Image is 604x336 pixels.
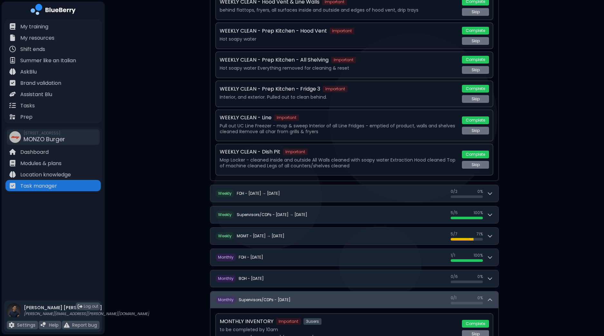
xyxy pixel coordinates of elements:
[9,57,16,64] img: file icon
[222,191,232,196] span: eekly
[462,127,489,134] button: Skip
[239,255,263,260] h2: FOH - [DATE]
[20,102,35,110] p: Tasks
[462,37,489,45] button: Skip
[220,36,458,42] p: Hot soapy water
[462,161,489,169] button: Skip
[9,68,16,75] img: file icon
[220,85,320,93] p: WEEKLY CLEAN - Prep Kitchen - Fridge 3
[221,297,234,302] span: onthly
[451,232,457,237] span: 5 / 7
[41,322,46,328] img: file icon
[462,27,489,35] button: Complete
[220,327,458,332] p: to be completed by 10am
[20,148,49,156] p: Dashboard
[9,183,16,189] img: file icon
[20,91,52,98] p: Assistant Blu
[210,228,498,244] button: WeeklyMGMT - [DATE] → [DATE]5/771%
[20,57,76,64] p: Summer like an Italian
[24,131,65,136] span: [STREET_ADDRESS]
[477,274,483,279] span: 0 %
[476,232,483,237] span: 71 %
[477,295,483,301] span: 0 %
[451,274,458,279] span: 0 / 6
[24,135,65,143] span: MONZO Burger
[31,4,76,17] img: company logo
[220,157,458,169] p: Mop Locker - cleaned inside and outside All Walls cleaned with soapy water Extraction Hood cleane...
[20,160,62,167] p: Modules & plans
[17,322,35,328] p: Settings
[64,322,70,328] img: file icon
[474,253,483,258] span: 100 %
[462,116,489,124] button: Complete
[462,66,489,74] button: Skip
[9,23,16,30] img: file icon
[210,270,498,287] button: MonthlyBOH - [DATE]0/60%
[9,160,16,166] img: file icon
[210,185,498,202] button: WeeklyFOH - [DATE] → [DATE]0/20%
[216,232,234,240] span: W
[78,304,82,309] img: logout
[210,249,498,266] button: MonthlyFOH - [DATE]1/1100%
[20,171,71,179] p: Location knowledge
[220,114,272,122] p: WEEKLY CLEAN - Line
[477,189,483,194] span: 0 %
[210,206,498,223] button: WeeklySupervisors/CDPs - [DATE] → [DATE]5/5100%
[7,303,21,324] img: profile photo
[462,151,489,158] button: Complete
[216,275,236,282] span: M
[20,79,61,87] p: Brand validation
[462,85,489,93] button: Complete
[84,304,98,309] span: Log out
[9,46,16,52] img: file icon
[221,254,234,260] span: onthly
[220,65,458,71] p: Hot soapy water Everything removed for cleaning & reset
[49,322,59,328] p: Help
[216,296,236,304] span: M
[462,95,489,103] button: Skip
[222,233,232,239] span: eekly
[239,297,291,302] h2: Supervisors/CDPs - [DATE]
[216,190,234,197] span: W
[237,191,280,196] h2: FOH - [DATE] → [DATE]
[462,320,489,328] button: Complete
[220,7,458,13] p: behind flattops, fryers, all surfaces inside and outside and edges of hood vent, drip trays
[220,94,458,100] p: Interior, and exterior. Pulled out to clean behind.
[9,91,16,97] img: file icon
[216,253,236,261] span: M
[9,322,14,328] img: file icon
[451,210,458,215] span: 5 / 5
[220,148,280,156] p: WEEKLY CLEAN - Dish Pit
[239,276,264,281] h2: BOH - [DATE]
[323,86,348,92] span: Important
[20,68,37,76] p: AskBlu
[221,276,234,281] span: onthly
[331,57,356,63] span: Important
[220,318,273,325] p: MONTHLY INVENTORY
[462,56,489,64] button: Complete
[220,56,329,64] p: WEEKLY CLEAN - Prep Kitchen - All Shelving
[210,292,498,308] button: MonthlySupervisors/CDPs - [DATE]0/10%
[303,318,321,325] span: 3 user s
[9,80,16,86] img: file icon
[9,149,16,155] img: file icon
[24,305,149,311] p: [PERSON_NAME] [PERSON_NAME]
[451,295,456,301] span: 0 / 1
[220,27,327,35] p: WEEKLY CLEAN - Prep Kitchen - Hood Vent
[20,45,45,53] p: Shift ends
[474,210,483,215] span: 100 %
[330,28,354,34] span: Important
[274,114,299,121] span: Important
[216,211,234,219] span: W
[451,253,455,258] span: 1 / 1
[220,123,458,134] p: Pull out UC Line Freezer - mop & sweep Interior of all Line Fridges - emptied of product, walls a...
[9,114,16,120] img: file icon
[9,35,16,41] img: file icon
[9,131,21,143] img: company thumbnail
[237,212,307,217] h2: Supervisors/CDPs - [DATE] → [DATE]
[283,149,308,155] span: Important
[72,322,97,328] p: Report bug
[20,23,48,31] p: My training
[237,233,284,239] h2: MGMT - [DATE] → [DATE]
[24,311,149,316] p: [PERSON_NAME][EMAIL_ADDRESS][PERSON_NAME][DOMAIN_NAME]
